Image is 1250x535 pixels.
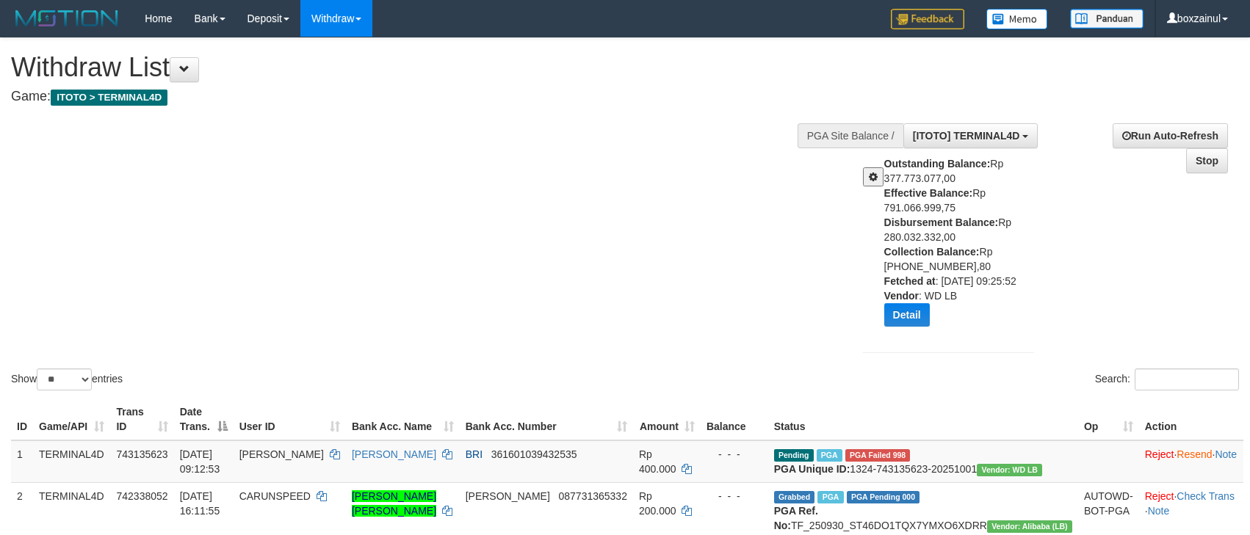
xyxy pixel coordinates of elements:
input: Search: [1135,368,1239,390]
th: Bank Acc. Number: activate to sort column ascending [460,398,633,440]
button: [ITOTO] TERMINAL4D [903,123,1038,148]
a: [PERSON_NAME] [PERSON_NAME] [352,490,436,517]
b: Vendor [884,290,919,302]
th: Balance [701,398,768,440]
span: Marked by boxzainul [817,491,843,503]
b: Disbursement Balance: [884,216,999,228]
th: Op: activate to sort column ascending [1078,398,1139,440]
a: Note [1215,448,1237,460]
td: 1324-743135623-20251001 [768,440,1078,483]
th: User ID: activate to sort column ascending [234,398,346,440]
span: Pending [774,449,814,462]
th: Game/API: activate to sort column ascending [33,398,110,440]
th: Amount: activate to sort column ascending [633,398,701,440]
b: PGA Unique ID: [774,463,850,475]
th: Bank Acc. Name: activate to sort column ascending [346,398,460,440]
span: [PERSON_NAME] [466,490,550,502]
h1: Withdraw List [11,53,819,82]
th: Trans ID: activate to sort column ascending [110,398,173,440]
td: 1 [11,440,33,483]
div: - - - [707,447,762,462]
img: MOTION_logo.png [11,7,123,29]
span: [DATE] 16:11:55 [180,490,220,517]
div: Rp 377.773.077,00 Rp 791.066.999,75 Rp 280.032.332,00 Rp [PHONE_NUMBER],80 : [DATE] 09:25:52 : WD LB [884,156,1046,338]
img: Feedback.jpg [891,9,964,29]
span: PGA Error [845,449,911,462]
span: Grabbed [774,491,815,503]
span: Copy 361601039432535 to clipboard [491,448,577,460]
span: 743135623 [116,448,167,460]
th: Action [1139,398,1243,440]
select: Showentries [37,368,92,390]
b: Effective Balance: [884,187,973,199]
div: - - - [707,489,762,503]
a: Run Auto-Refresh [1113,123,1228,148]
a: Note [1148,505,1170,517]
td: TERMINAL4D [33,440,110,483]
a: Reject [1145,448,1174,460]
label: Search: [1095,368,1239,390]
span: Vendor URL: https://dashboard.q2checkout.com/secure [977,464,1042,476]
h4: Game: [11,90,819,104]
label: Show entries [11,368,123,390]
span: BRI [466,448,483,460]
a: Resend [1177,448,1212,460]
b: Outstanding Balance: [884,158,991,170]
a: Reject [1145,490,1174,502]
span: Marked by boxzainul [817,449,842,462]
th: ID [11,398,33,440]
button: Detail [884,303,930,327]
span: [PERSON_NAME] [239,448,324,460]
span: CARUNSPEED [239,490,311,502]
span: Copy 087731365332 to clipboard [559,490,627,502]
span: ITOTO > TERMINAL4D [51,90,167,106]
a: Stop [1186,148,1228,173]
b: Collection Balance: [884,246,980,258]
span: PGA Pending [847,491,920,503]
img: panduan.png [1070,9,1144,29]
span: Rp 400.000 [639,448,676,475]
span: Rp 200.000 [639,490,676,517]
b: PGA Ref. No: [774,505,818,531]
th: Status [768,398,1078,440]
img: Button%20Memo.svg [986,9,1048,29]
a: [PERSON_NAME] [352,448,436,460]
b: Fetched at [884,275,936,287]
span: [ITOTO] TERMINAL4D [913,130,1020,142]
a: Check Trans [1177,490,1235,502]
span: Vendor URL: https://dashboard.q2checkout.com/secure [987,520,1072,533]
div: PGA Site Balance / [798,123,903,148]
span: 742338052 [116,490,167,502]
td: · · [1139,440,1243,483]
span: [DATE] 09:12:53 [180,448,220,475]
th: Date Trans.: activate to sort column descending [174,398,234,440]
